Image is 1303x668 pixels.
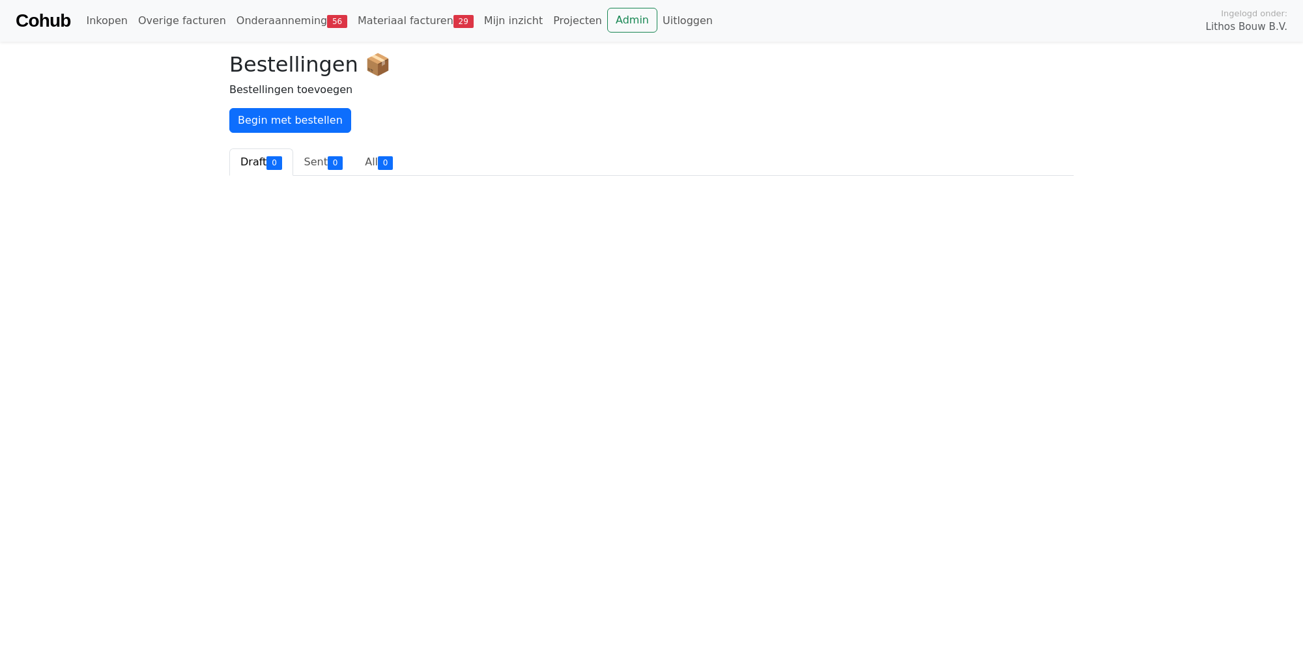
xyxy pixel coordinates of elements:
a: Begin met bestellen [229,108,351,133]
span: 29 [453,15,474,28]
a: Onderaanneming56 [231,8,352,34]
div: 0 [378,156,393,169]
div: 0 [328,156,343,169]
a: Overige facturen [133,8,231,34]
a: Draft0 [229,148,293,176]
a: Projecten [548,8,607,34]
h2: Bestellingen 📦 [229,52,1074,77]
a: Cohub [16,5,70,36]
a: Inkopen [81,8,132,34]
a: Sent0 [293,148,354,176]
a: Materiaal facturen29 [352,8,479,34]
div: 0 [266,156,281,169]
a: Uitloggen [657,8,718,34]
p: Bestellingen toevoegen [229,82,1074,98]
a: All0 [354,148,404,176]
span: Lithos Bouw B.V. [1206,20,1287,35]
span: 56 [327,15,347,28]
span: Ingelogd onder: [1221,7,1287,20]
a: Admin [607,8,657,33]
a: Mijn inzicht [479,8,549,34]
